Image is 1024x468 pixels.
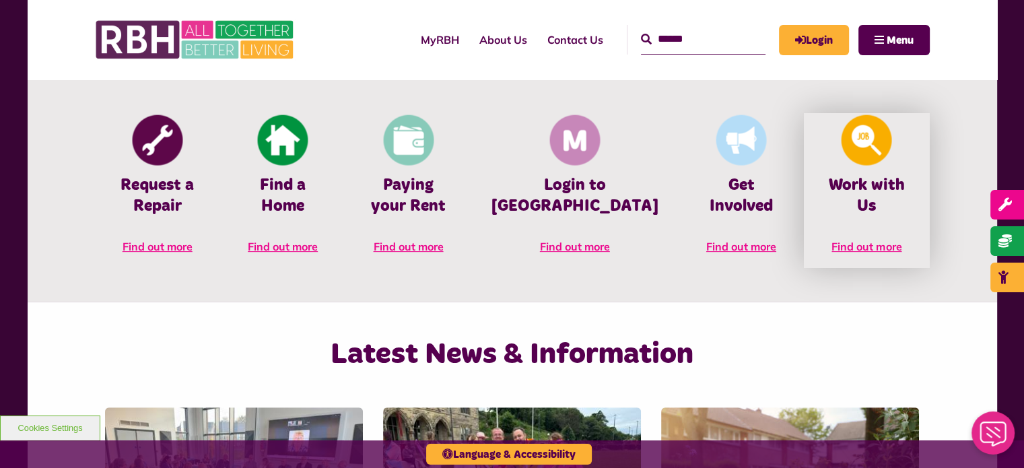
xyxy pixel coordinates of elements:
h4: Work with Us [824,175,909,217]
a: Pay Rent Paying your Rent Find out more [345,113,471,268]
span: Find out more [123,240,193,253]
img: Get Involved [716,115,766,166]
a: Report Repair Request a Repair Find out more [95,113,220,268]
h4: Find a Home [240,175,325,217]
button: Navigation [858,25,930,55]
img: Find A Home [258,115,308,166]
h4: Paying your Rent [366,175,450,217]
h4: Request a Repair [115,175,200,217]
a: MyRBH [411,22,469,58]
span: Find out more [248,240,318,253]
img: Membership And Mutuality [549,115,600,166]
h4: Get Involved [699,175,784,217]
img: Pay Rent [383,115,434,166]
iframe: Netcall Web Assistant for live chat [963,407,1024,468]
img: Looking For A Job [842,115,892,166]
span: Find out more [540,240,610,253]
h4: Login to [GEOGRAPHIC_DATA] [491,175,658,217]
a: Contact Us [537,22,613,58]
a: Find A Home Find a Home Find out more [220,113,345,268]
a: Membership And Mutuality Login to [GEOGRAPHIC_DATA] Find out more [471,113,679,268]
a: About Us [469,22,537,58]
a: Looking For A Job Work with Us Find out more [804,113,929,268]
button: Language & Accessibility [426,444,592,465]
span: Find out more [706,240,776,253]
img: RBH [95,13,297,66]
a: Get Involved Get Involved Find out more [679,113,804,268]
a: MyRBH [779,25,849,55]
span: Find out more [831,240,901,253]
img: Report Repair [132,115,182,166]
span: Find out more [374,240,444,253]
input: Search [641,25,765,54]
h2: Latest News & Information [234,335,790,374]
span: Menu [887,35,914,46]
